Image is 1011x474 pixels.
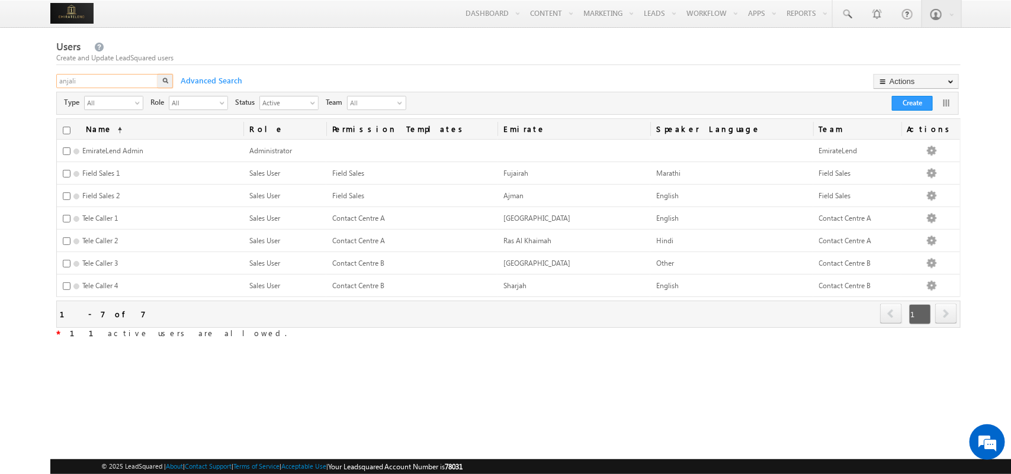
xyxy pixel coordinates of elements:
span: Sales User [249,281,280,290]
span: Contact Centre B [332,281,384,290]
span: Contact Centre A [332,236,385,245]
span: [GEOGRAPHIC_DATA] [503,214,570,223]
span: Contact Centre A [332,214,385,223]
span: prev [880,304,902,324]
span: Fujairah [503,169,528,178]
span: Contact Centre A [819,214,872,223]
span: Contact Centre A [819,236,872,245]
span: Sales User [249,259,280,267]
span: Field Sales [819,191,851,200]
a: Role [243,119,326,139]
span: EmirateLend [819,146,858,155]
span: Sales User [249,169,280,178]
span: Field Sales 1 [82,169,120,178]
span: Role [150,97,169,108]
span: Tele Caller 3 [82,259,118,267]
img: Search [162,78,168,83]
a: next [935,305,957,324]
span: © 2025 LeadSquared | | | | | [101,461,463,472]
a: Emirate [498,119,651,139]
span: Team [326,97,347,108]
span: Status [235,97,259,108]
span: Users [56,40,81,53]
span: Ajman [503,191,524,200]
span: English [656,214,679,223]
a: Acceptable Use [281,462,326,470]
span: Contact Centre B [819,259,871,267]
span: Sales User [249,214,280,223]
span: Tele Caller 4 [82,281,118,290]
span: English [656,191,679,200]
div: Create and Update LeadSquared users [56,53,960,63]
strong: 11 [70,328,108,338]
a: About [166,462,183,470]
span: Sharjah [503,281,527,290]
button: Create [892,96,933,111]
img: Custom Logo [50,3,94,24]
span: Contact Centre B [332,259,384,267]
span: next [935,304,957,324]
span: All [169,96,218,108]
span: [GEOGRAPHIC_DATA] [503,259,570,267]
span: active users are allowed. [60,328,287,338]
span: Field Sales [332,191,364,200]
span: Active [260,96,309,108]
span: Actions [901,119,960,139]
span: Marathi [656,169,681,178]
span: Other [656,259,674,267]
span: Field Sales 2 [82,191,120,200]
span: Sales User [249,191,280,200]
span: EmirateLend Admin [82,146,143,155]
span: (sorted ascending) [113,125,122,135]
span: Hindi [656,236,673,245]
a: Terms of Service [233,462,280,470]
span: Your Leadsquared Account Number is [328,462,463,471]
span: Contact Centre B [819,281,871,290]
span: Type [64,97,84,108]
span: select [310,99,320,106]
div: 1 - 7 of 7 [60,307,146,321]
span: Ras Al Khaimah [503,236,551,245]
span: Advanced Search [175,75,246,86]
span: Sales User [249,236,280,245]
span: English [656,281,679,290]
span: Team [813,119,901,139]
button: Actions [874,74,959,89]
span: Administrator [249,146,292,155]
span: 78031 [445,462,463,471]
a: Name [80,119,128,139]
a: Speaker Language [650,119,813,139]
span: All [348,96,395,109]
span: Field Sales [819,169,851,178]
span: Tele Caller 1 [82,214,118,223]
span: All [85,96,133,108]
a: Contact Support [185,462,232,470]
a: prev [880,305,903,324]
span: Permission Templates [326,119,498,139]
span: select [135,99,145,106]
span: Tele Caller 2 [82,236,118,245]
span: 1 [909,304,931,324]
span: Field Sales [332,169,364,178]
span: select [220,99,229,106]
